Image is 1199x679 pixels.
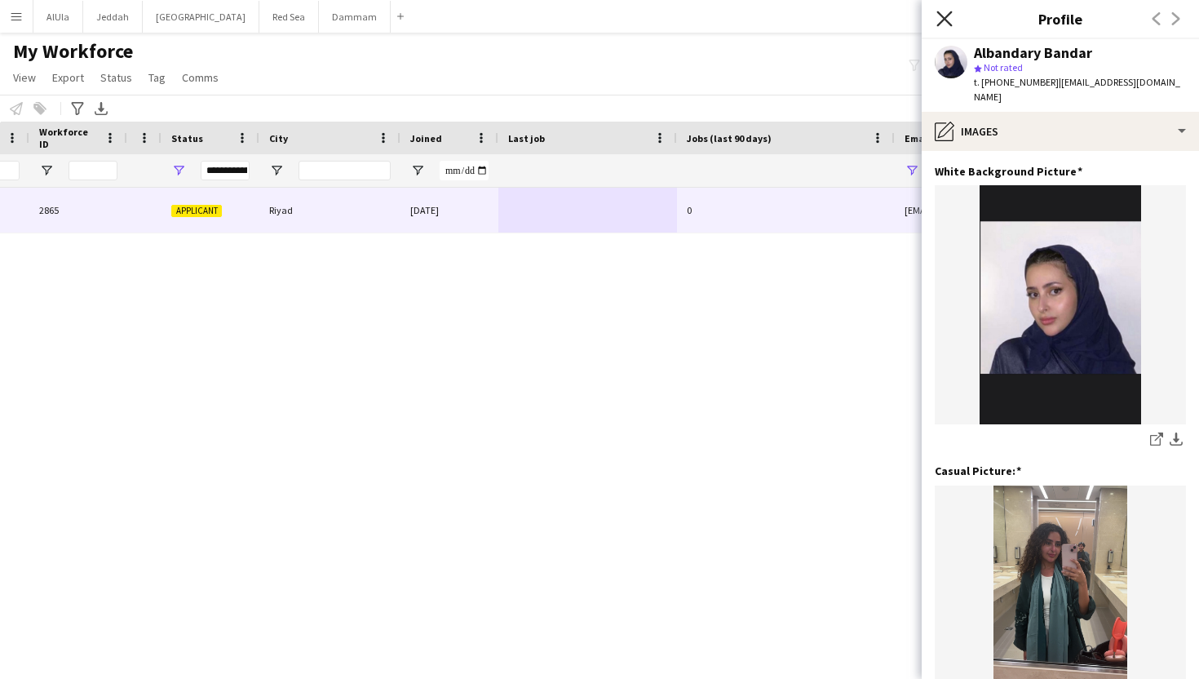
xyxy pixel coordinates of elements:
[46,67,91,88] a: Export
[171,163,186,178] button: Open Filter Menu
[83,1,143,33] button: Jeddah
[905,132,931,144] span: Email
[148,70,166,85] span: Tag
[39,126,98,150] span: Workforce ID
[319,1,391,33] button: Dammam
[33,1,83,33] button: AlUla
[687,132,772,144] span: Jobs (last 90 days)
[259,1,319,33] button: Red Sea
[29,188,127,233] div: 2865
[440,161,489,180] input: Joined Filter Input
[69,161,117,180] input: Workforce ID Filter Input
[175,67,225,88] a: Comms
[100,70,132,85] span: Status
[895,188,1059,233] div: [EMAIL_ADDRESS][DOMAIN_NAME]
[974,76,1180,103] span: | [EMAIL_ADDRESS][DOMAIN_NAME]
[269,163,284,178] button: Open Filter Menu
[400,188,498,233] div: [DATE]
[935,164,1082,179] h3: White Background Picture
[13,70,36,85] span: View
[171,205,222,217] span: Applicant
[508,132,545,144] span: Last job
[677,188,895,233] div: 0
[7,67,42,88] a: View
[935,185,1186,424] img: IMG_8942.jpeg
[410,163,425,178] button: Open Filter Menu
[974,76,1059,88] span: t. [PHONE_NUMBER]
[143,1,259,33] button: [GEOGRAPHIC_DATA]
[13,39,133,64] span: My Workforce
[935,464,1021,478] h3: Casual Picture:
[94,67,139,88] a: Status
[171,132,203,144] span: Status
[269,132,288,144] span: City
[410,132,442,144] span: Joined
[299,161,391,180] input: City Filter Input
[68,99,87,118] app-action-btn: Advanced filters
[974,46,1092,60] div: Albandary Bandar
[142,67,172,88] a: Tag
[922,112,1199,151] div: Images
[259,188,400,233] div: Riyad
[39,163,54,178] button: Open Filter Menu
[922,8,1199,29] h3: Profile
[905,163,919,178] button: Open Filter Menu
[91,99,111,118] app-action-btn: Export XLSX
[182,70,219,85] span: Comms
[984,61,1023,73] span: Not rated
[52,70,84,85] span: Export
